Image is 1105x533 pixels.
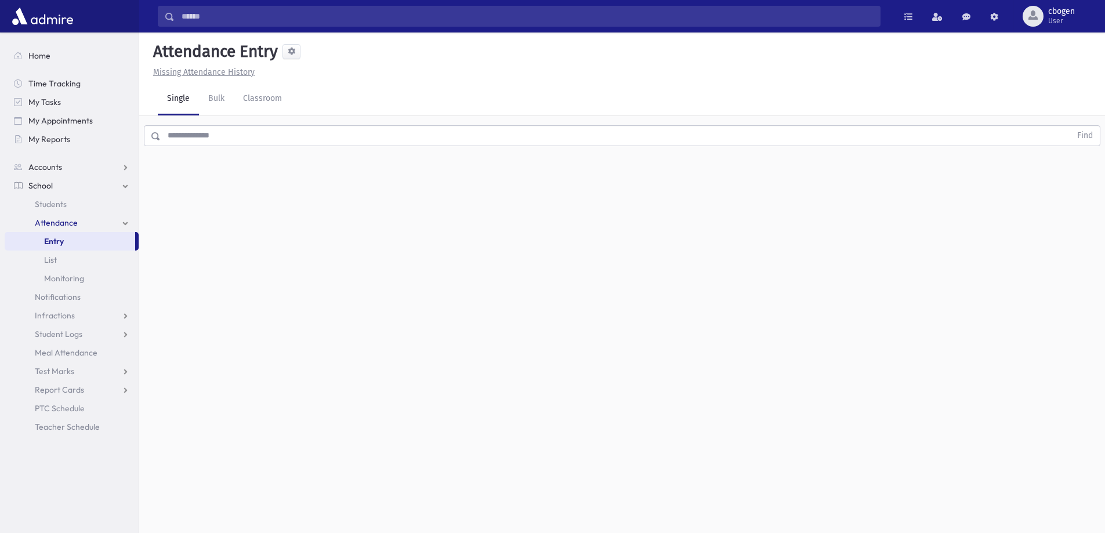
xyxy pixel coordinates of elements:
span: Attendance [35,217,78,228]
span: Entry [44,236,64,246]
img: AdmirePro [9,5,76,28]
a: Meal Attendance [5,343,139,362]
span: Notifications [35,292,81,302]
span: cbogen [1048,7,1075,16]
span: Test Marks [35,366,74,376]
span: Monitoring [44,273,84,284]
span: Meal Attendance [35,347,97,358]
a: Entry [5,232,135,251]
a: My Reports [5,130,139,148]
a: Students [5,195,139,213]
a: My Tasks [5,93,139,111]
h5: Attendance Entry [148,42,278,61]
span: List [44,255,57,265]
a: Teacher Schedule [5,418,139,436]
span: School [28,180,53,191]
span: My Appointments [28,115,93,126]
a: Accounts [5,158,139,176]
a: Classroom [234,83,291,115]
span: Teacher Schedule [35,422,100,432]
a: My Appointments [5,111,139,130]
a: Test Marks [5,362,139,380]
a: School [5,176,139,195]
span: Student Logs [35,329,82,339]
a: Infractions [5,306,139,325]
span: Students [35,199,67,209]
a: Single [158,83,199,115]
a: PTC Schedule [5,399,139,418]
a: Student Logs [5,325,139,343]
a: Missing Attendance History [148,67,255,77]
a: Time Tracking [5,74,139,93]
span: Report Cards [35,385,84,395]
a: List [5,251,139,269]
span: Home [28,50,50,61]
span: Accounts [28,162,62,172]
button: Find [1070,126,1100,146]
a: Bulk [199,83,234,115]
span: PTC Schedule [35,403,85,414]
input: Search [175,6,880,27]
a: Attendance [5,213,139,232]
u: Missing Attendance History [153,67,255,77]
a: Monitoring [5,269,139,288]
a: Report Cards [5,380,139,399]
span: Time Tracking [28,78,81,89]
a: Home [5,46,139,65]
span: My Tasks [28,97,61,107]
span: Infractions [35,310,75,321]
span: My Reports [28,134,70,144]
a: Notifications [5,288,139,306]
span: User [1048,16,1075,26]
